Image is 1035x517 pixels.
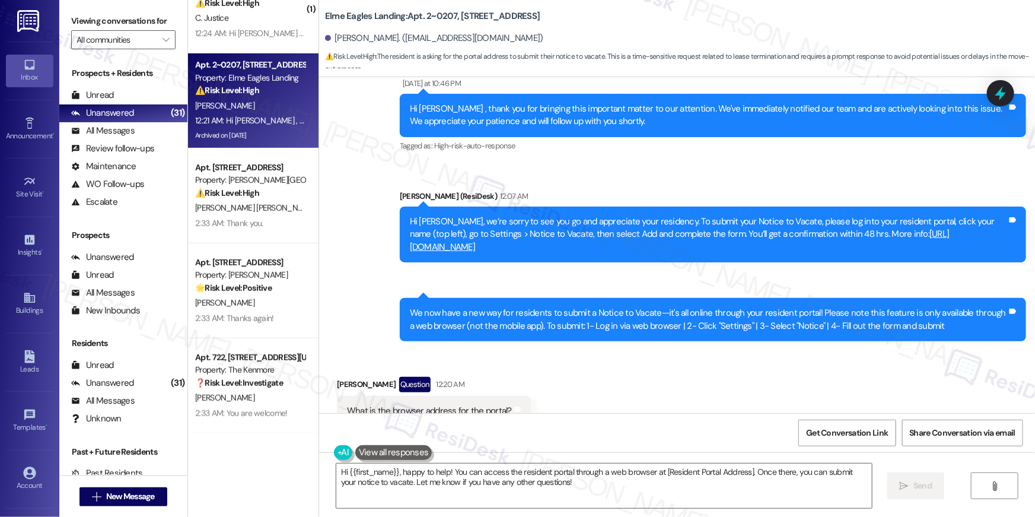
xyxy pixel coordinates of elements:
strong: ⚠️ Risk Level: High [325,52,376,61]
i:  [163,35,169,45]
div: 12:24 AM: Hi [PERSON_NAME] , thank you for bringing this important matter to our attention. We've... [195,28,986,39]
span: Share Conversation via email [910,427,1015,439]
div: Past Residents [71,467,143,480]
div: Question [399,377,431,392]
div: Apt. [STREET_ADDRESS] [195,256,305,269]
div: [PERSON_NAME] [337,377,531,396]
b: Elme Eagles Landing: Apt. 2~0207, [STREET_ADDRESS] [325,10,540,23]
span: : The resident is asking for the portal address to submit their notice to vacate. This is a time-... [325,50,1035,76]
a: Site Visit • [6,172,53,204]
div: Prospects + Residents [59,67,187,80]
div: Property: Elme Eagles Landing [195,72,305,84]
a: Leads [6,347,53,379]
span: Send [913,480,932,492]
div: Hi [PERSON_NAME], we’re sorry to see you go and appreciate your residency. To submit your Notice ... [410,215,1007,253]
span: • [53,130,55,138]
div: All Messages [71,125,135,137]
div: Property: [PERSON_NAME] [195,269,305,281]
div: WO Follow-ups [71,178,144,191]
div: Residents [59,337,187,350]
div: 2:33 AM: Thanks again! [195,313,274,323]
strong: ⚠️ Risk Level: High [195,188,259,198]
span: [PERSON_NAME] [PERSON_NAME] [195,202,319,213]
span: New Message [106,490,155,503]
textarea: Hi {{first_name}}, happy to help! You can access the resident portal through a web browser at [Re... [336,464,872,508]
i:  [900,481,909,491]
span: [PERSON_NAME] [195,297,254,308]
div: All Messages [71,395,135,407]
div: Hi [PERSON_NAME] , thank you for bringing this important matter to our attention. We've immediate... [410,103,1007,128]
div: 12:07 AM [497,190,528,202]
div: Unread [71,89,114,102]
div: Unknown [71,413,122,425]
div: Unanswered [71,377,134,389]
div: Apt. [STREET_ADDRESS] [195,161,305,174]
div: Unread [71,359,114,372]
div: Review follow-ups [71,142,154,155]
span: High-risk-auto-response [434,141,515,151]
a: Insights • [6,230,53,262]
div: [PERSON_NAME] (ResiDesk) [400,190,1026,207]
div: Property: [PERSON_NAME][GEOGRAPHIC_DATA] [195,174,305,186]
div: Archived on [DATE] [194,128,306,143]
div: (31) [168,104,187,122]
button: New Message [79,487,167,506]
a: Templates • [6,405,53,437]
span: Get Conversation Link [806,427,888,439]
a: Inbox [6,55,53,87]
div: Apt. 722, [STREET_ADDRESS][US_STATE] [195,351,305,364]
a: Buildings [6,288,53,320]
div: Unread [71,269,114,281]
div: (31) [168,374,187,392]
div: 12:20 AM [434,378,465,391]
span: • [43,188,44,196]
a: Account [6,463,53,495]
div: Escalate [71,196,117,208]
div: [DATE] at 10:46 PM [400,77,461,90]
i:  [92,492,101,502]
span: C. Justice [195,12,228,23]
div: All Messages [71,287,135,299]
div: We now have a new way for residents to submit a Notice to Vacate—it's all online through your res... [410,307,1007,332]
button: Get Conversation Link [798,420,896,446]
a: [URL][DOMAIN_NAME] [410,228,950,252]
div: 2:33 AM: You are welcome! [195,408,288,418]
span: [PERSON_NAME] [195,100,254,111]
div: [PERSON_NAME]. ([EMAIL_ADDRESS][DOMAIN_NAME]) [325,32,543,45]
div: Prospects [59,229,187,242]
strong: ❓ Risk Level: Investigate [195,378,283,388]
input: All communities [77,30,157,49]
div: Tagged as: [400,137,1026,154]
span: [PERSON_NAME] [195,392,254,403]
div: Maintenance [71,160,136,173]
div: Property: The Kenmore [195,364,305,376]
span: • [41,246,43,255]
button: Share Conversation via email [902,420,1023,446]
div: Unanswered [71,107,134,119]
div: 2:33 AM: Thank you. [195,218,263,229]
div: New Inbounds [71,305,140,317]
span: • [46,421,47,430]
div: Past + Future Residents [59,446,187,458]
button: Send [887,472,945,499]
div: 12:21 AM: Hi [PERSON_NAME] , thank you for bringing this important matter to our attention. We've... [195,115,983,126]
img: ResiDesk Logo [17,10,42,32]
label: Viewing conversations for [71,12,176,30]
div: What is the browser address for the portal? [347,405,512,417]
div: Apt. 2~0207, [STREET_ADDRESS] [195,59,305,71]
strong: 🌟 Risk Level: Positive [195,283,272,293]
i:  [991,481,999,491]
strong: ⚠️ Risk Level: High [195,85,259,96]
div: Unanswered [71,251,134,264]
